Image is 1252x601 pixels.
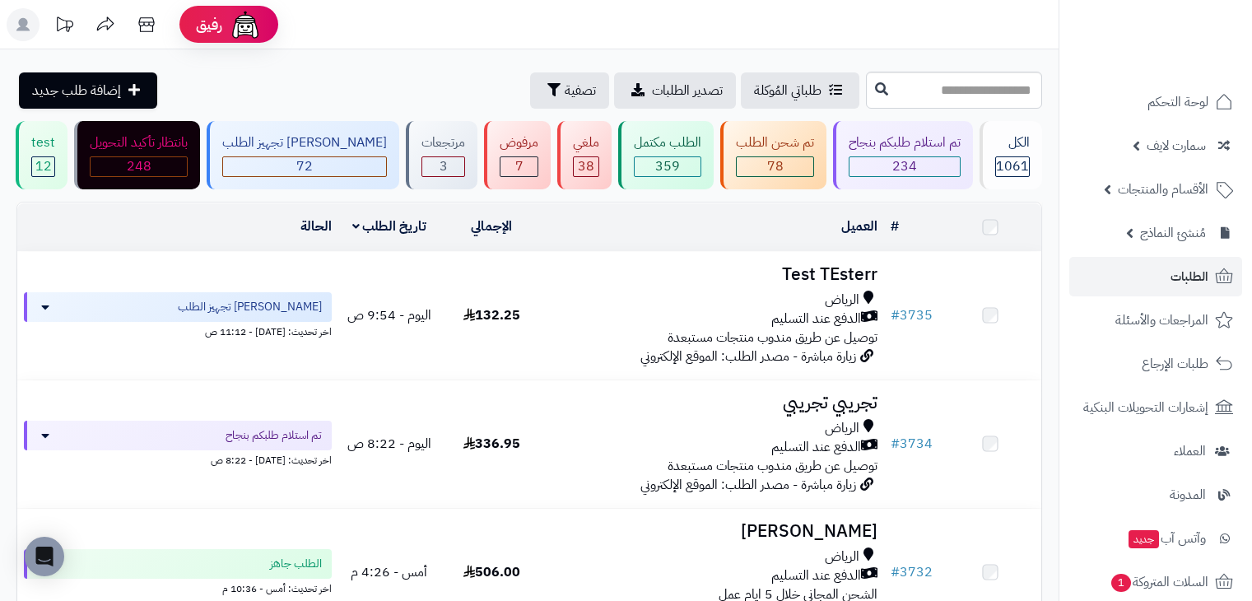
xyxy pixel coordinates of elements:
[1140,221,1206,245] span: مُنشئ النماذج
[203,121,403,189] a: [PERSON_NAME] تجهيز الطلب 72
[578,156,594,176] span: 38
[35,156,52,176] span: 12
[91,157,187,176] div: 248
[1174,440,1206,463] span: العملاء
[32,81,121,100] span: إضافة طلب جديد
[296,156,313,176] span: 72
[841,217,877,236] a: العميل
[771,310,861,328] span: الدفع عند التسليم
[891,434,933,454] a: #3734
[463,434,520,454] span: 336.95
[574,157,598,176] div: 38
[825,419,859,438] span: الرياض
[440,156,448,176] span: 3
[12,121,71,189] a: test 12
[1069,300,1242,340] a: المراجعات والأسئلة
[736,133,814,152] div: تم شحن الطلب
[1069,257,1242,296] a: الطلبات
[614,72,736,109] a: تصدير الطلبات
[737,157,813,176] div: 78
[422,157,464,176] div: 3
[1147,91,1208,114] span: لوحة التحكم
[849,157,960,176] div: 234
[995,133,1030,152] div: الكل
[891,305,933,325] a: #3735
[652,81,723,100] span: تصدير الطلبات
[24,579,332,596] div: اخر تحديث: أمس - 10:36 م
[71,121,203,189] a: بانتظار تأكيد التحويل 248
[1069,431,1242,471] a: العملاء
[554,121,615,189] a: ملغي 38
[178,299,322,315] span: [PERSON_NAME] تجهيز الطلب
[223,157,386,176] div: 72
[996,156,1029,176] span: 1061
[500,157,538,176] div: 7
[127,156,151,176] span: 248
[44,8,85,45] a: تحديثات المنصة
[24,322,332,339] div: اخر تحديث: [DATE] - 11:12 ص
[1110,571,1208,594] span: السلات المتروكة
[463,305,520,325] span: 132.25
[549,265,877,284] h3: Test TEsterr
[31,133,55,152] div: test
[668,456,877,476] span: توصيل عن طريق مندوب منتجات مستبعدة
[25,537,64,576] div: Open Intercom Messenger
[1147,134,1206,157] span: سمارت لايف
[849,133,961,152] div: تم استلام طلبكم بنجاح
[640,347,856,366] span: زيارة مباشرة - مصدر الطلب: الموقع الإلكتروني
[500,133,538,152] div: مرفوض
[32,157,54,176] div: 12
[754,81,821,100] span: طلباتي المُوكلة
[573,133,599,152] div: ملغي
[19,72,157,109] a: إضافة طلب جديد
[891,434,900,454] span: #
[352,217,427,236] a: تاريخ الطلب
[635,157,700,176] div: 359
[615,121,717,189] a: الطلب مكتمل 359
[1069,519,1242,558] a: وآتس آبجديد
[196,15,222,35] span: رفيق
[1069,344,1242,384] a: طلبات الإرجاع
[891,217,899,236] a: #
[1111,574,1131,592] span: 1
[1170,483,1206,506] span: المدونة
[892,156,917,176] span: 234
[226,427,322,444] span: تم استلام طلبكم بنجاح
[421,133,465,152] div: مرتجعات
[640,475,856,495] span: زيارة مباشرة - مصدر الطلب: الموقع الإلكتروني
[634,133,701,152] div: الطلب مكتمل
[347,305,431,325] span: اليوم - 9:54 ص
[741,72,859,109] a: طلباتي المُوكلة
[825,547,859,566] span: الرياض
[655,156,680,176] span: 359
[976,121,1045,189] a: الكل1061
[222,133,387,152] div: [PERSON_NAME] تجهيز الطلب
[351,562,427,582] span: أمس - 4:26 م
[515,156,524,176] span: 7
[1127,527,1206,550] span: وآتس آب
[891,562,933,582] a: #3732
[771,566,861,585] span: الدفع عند التسليم
[1069,475,1242,515] a: المدونة
[403,121,481,189] a: مرتجعات 3
[270,556,322,572] span: الطلب جاهز
[1115,309,1208,332] span: المراجعات والأسئلة
[481,121,554,189] a: مرفوض 7
[347,434,431,454] span: اليوم - 8:22 ص
[1083,396,1208,419] span: إشعارات التحويلات البنكية
[830,121,976,189] a: تم استلام طلبكم بنجاح 234
[1069,388,1242,427] a: إشعارات التحويلات البنكية
[300,217,332,236] a: الحالة
[229,8,262,41] img: ai-face.png
[530,72,609,109] button: تصفية
[471,217,512,236] a: الإجمالي
[463,562,520,582] span: 506.00
[825,291,859,310] span: الرياض
[1171,265,1208,288] span: الطلبات
[891,562,900,582] span: #
[771,438,861,457] span: الدفع عند التسليم
[24,450,332,468] div: اخر تحديث: [DATE] - 8:22 ص
[668,328,877,347] span: توصيل عن طريق مندوب منتجات مستبعدة
[717,121,830,189] a: تم شحن الطلب 78
[1129,530,1159,548] span: جديد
